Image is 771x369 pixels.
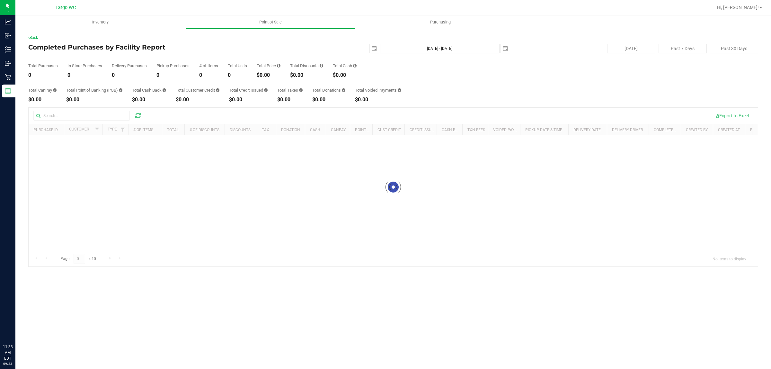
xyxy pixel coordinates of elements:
div: Total Credit Issued [229,88,268,92]
div: Total Voided Payments [355,88,401,92]
div: 0 [156,73,190,78]
div: 0 [199,73,218,78]
i: Sum of the successful, non-voided point-of-banking payment transactions, both via payment termina... [119,88,122,92]
div: 0 [112,73,147,78]
div: Total Purchases [28,64,58,68]
a: Back [28,35,38,40]
i: Sum of all round-up-to-next-dollar total price adjustments for all purchases in the date range. [342,88,345,92]
button: Past 7 Days [659,44,707,53]
div: Total Taxes [277,88,303,92]
div: $0.00 [132,97,166,102]
inline-svg: Reports [5,88,11,94]
inline-svg: Outbound [5,60,11,67]
i: Sum of all voided payment transaction amounts, excluding tips and transaction fees, for all purch... [398,88,401,92]
span: Largo WC [56,5,76,10]
h4: Completed Purchases by Facility Report [28,44,271,51]
div: Total Price [257,64,280,68]
span: Point of Sale [251,19,290,25]
i: Sum of the cash-back amounts from rounded-up electronic payments for all purchases in the date ra... [163,88,166,92]
p: 11:33 AM EDT [3,344,13,361]
div: Total Units [228,64,247,68]
div: $0.00 [277,97,303,102]
i: Sum of the successful, non-voided payments using account credit for all purchases in the date range. [216,88,219,92]
div: In Store Purchases [67,64,102,68]
i: Sum of the successful, non-voided CanPay payment transactions for all purchases in the date range. [53,88,57,92]
inline-svg: Inventory [5,46,11,53]
inline-svg: Inbound [5,32,11,39]
a: Purchasing [355,15,525,29]
div: Total Cash [333,64,357,68]
a: Point of Sale [185,15,355,29]
inline-svg: Analytics [5,19,11,25]
div: Total Donations [312,88,345,92]
div: $0.00 [28,97,57,102]
div: Pickup Purchases [156,64,190,68]
div: Delivery Purchases [112,64,147,68]
div: $0.00 [176,97,219,102]
span: Hi, [PERSON_NAME]! [717,5,759,10]
div: $0.00 [290,73,323,78]
button: Past 30 Days [710,44,758,53]
p: 09/23 [3,361,13,366]
div: $0.00 [355,97,401,102]
div: $0.00 [66,97,122,102]
i: Sum of the total taxes for all purchases in the date range. [299,88,303,92]
span: select [370,44,379,53]
i: Sum of the total prices of all purchases in the date range. [277,64,280,68]
i: Sum of all account credit issued for all refunds from returned purchases in the date range. [264,88,268,92]
div: Total Cash Back [132,88,166,92]
div: $0.00 [257,73,280,78]
div: Total CanPay [28,88,57,92]
a: Inventory [15,15,185,29]
span: Purchasing [421,19,459,25]
span: Inventory [84,19,117,25]
div: $0.00 [229,97,268,102]
i: Sum of the successful, non-voided cash payment transactions for all purchases in the date range. ... [353,64,357,68]
div: $0.00 [333,73,357,78]
button: [DATE] [607,44,655,53]
div: 0 [67,73,102,78]
div: Total Point of Banking (POB) [66,88,122,92]
div: # of Items [199,64,218,68]
div: 0 [228,73,247,78]
div: Total Discounts [290,64,323,68]
div: 0 [28,73,58,78]
i: Sum of the discount values applied to the all purchases in the date range. [320,64,323,68]
div: $0.00 [312,97,345,102]
div: Total Customer Credit [176,88,219,92]
inline-svg: Retail [5,74,11,80]
span: select [501,44,510,53]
